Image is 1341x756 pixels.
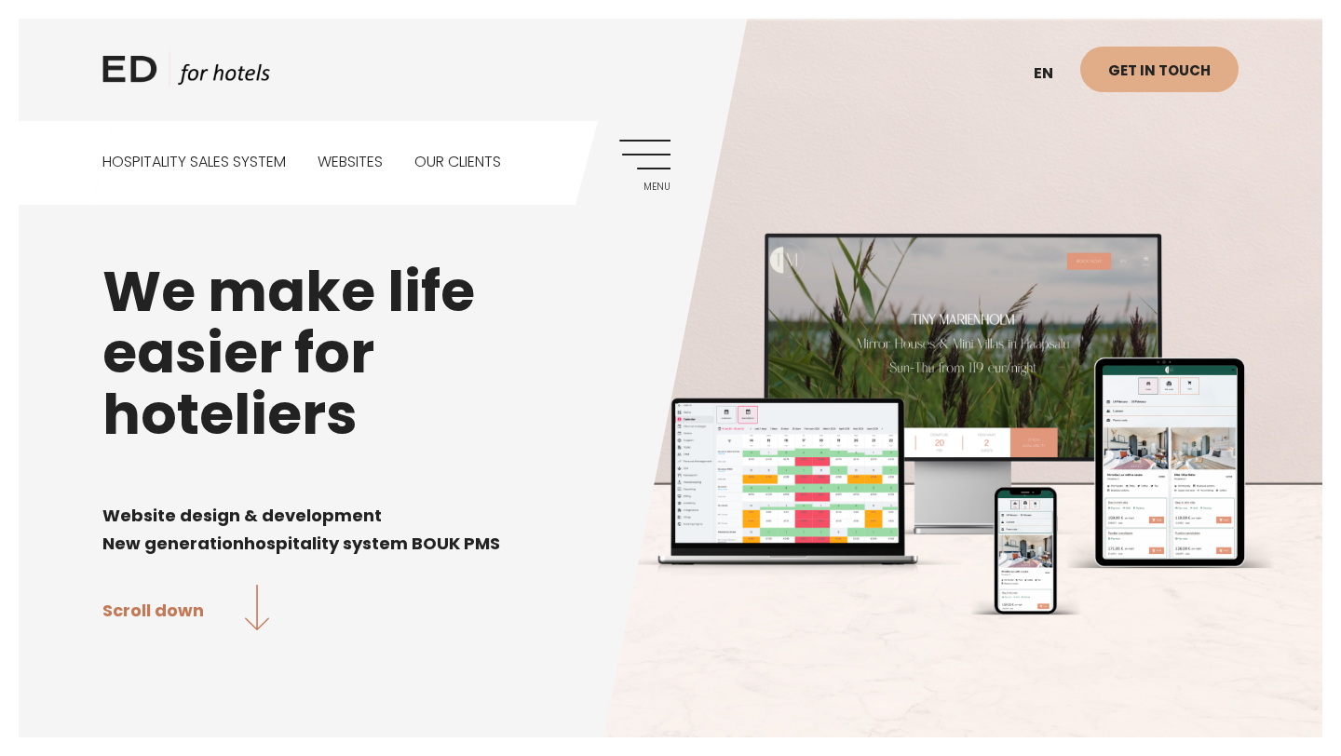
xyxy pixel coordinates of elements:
a: Menu [619,140,670,191]
span: Menu [619,182,670,193]
h1: We make life easier for hoteliers [102,261,1239,445]
a: Websites [318,121,383,204]
span: Website design & development New generation [102,504,382,555]
div: Page 1 [102,473,1239,557]
a: en [1024,51,1080,97]
a: Hospitality sales system [102,121,286,204]
a: Scroll down [102,585,269,634]
a: ED HOTELS [102,51,270,98]
span: hospitality system BOUK PMS [244,532,500,555]
a: Get in touch [1080,47,1239,92]
a: Our clients [414,121,501,204]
